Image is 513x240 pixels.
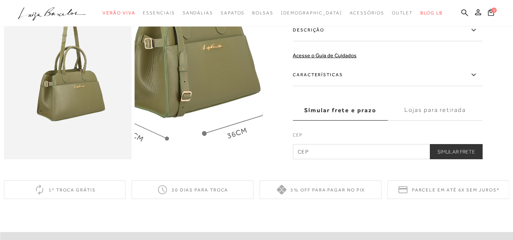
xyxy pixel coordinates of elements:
span: Essenciais [143,10,175,16]
a: categoryNavScreenReaderText [183,6,213,20]
a: categoryNavScreenReaderText [392,6,413,20]
div: 1ª troca grátis [4,180,126,199]
span: 0 [491,8,497,13]
div: Parcele em até 6x sem juros* [387,180,509,199]
a: categoryNavScreenReaderText [350,6,384,20]
a: categoryNavScreenReaderText [221,6,245,20]
button: Simular Frete [430,144,483,159]
a: BLOG LB [420,6,442,20]
span: Outlet [392,10,413,16]
span: Sandálias [183,10,213,16]
a: categoryNavScreenReaderText [143,6,175,20]
a: categoryNavScreenReaderText [252,6,273,20]
span: Verão Viva [103,10,135,16]
label: CEP [293,132,483,142]
input: CEP [293,144,483,159]
span: Sapatos [221,10,245,16]
label: Características [293,64,483,86]
label: Descrição [293,19,483,41]
div: 5% off para pagar no PIX [260,180,382,199]
span: BLOG LB [420,10,442,16]
label: Lojas para retirada [388,100,483,121]
a: Acesse o Guia de Cuidados [293,52,357,58]
a: categoryNavScreenReaderText [103,6,135,20]
div: 30 dias para troca [132,180,254,199]
span: Acessórios [350,10,384,16]
button: 0 [486,8,496,19]
span: Bolsas [252,10,273,16]
a: noSubCategoriesText [281,6,342,20]
label: Simular frete e prazo [293,100,388,121]
span: [DEMOGRAPHIC_DATA] [281,10,342,16]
